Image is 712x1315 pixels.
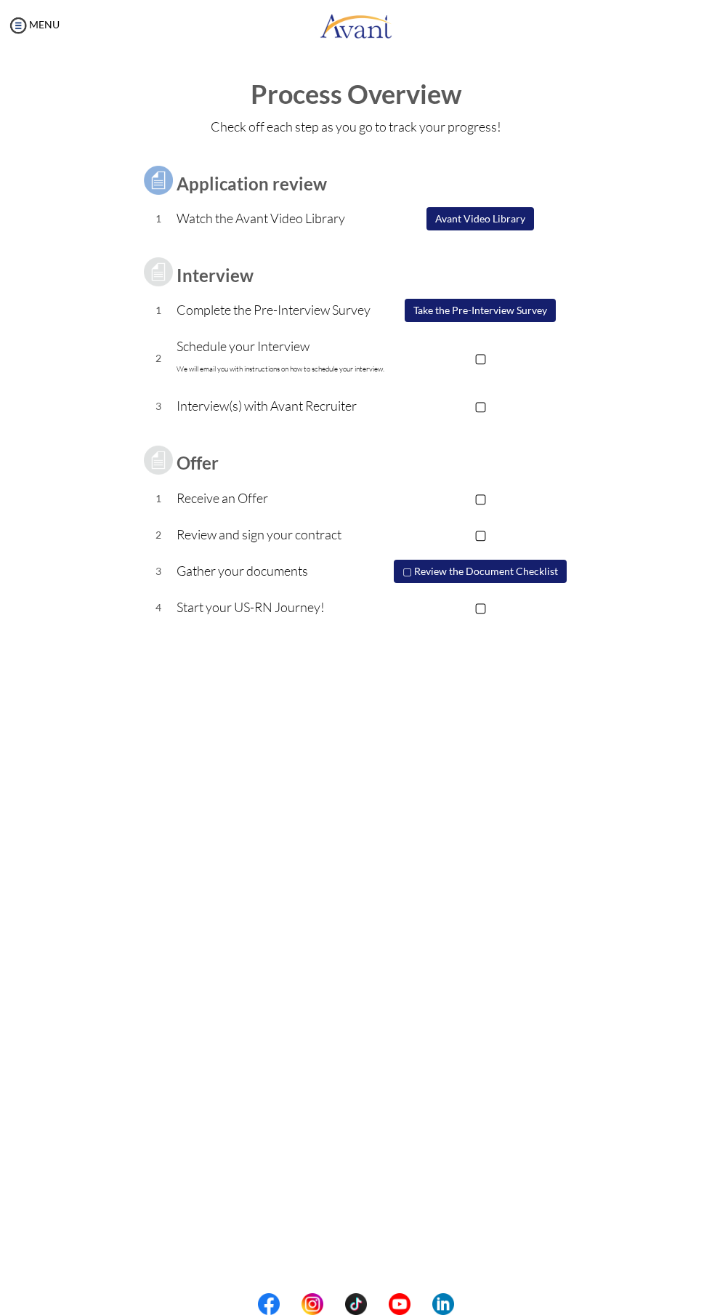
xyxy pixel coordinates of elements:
p: Check off each step as you go to track your progress! [15,116,697,137]
p: Complete the Pre-Interview Survey [177,299,388,320]
img: icon-menu.png [7,15,29,36]
td: 2 [140,517,177,553]
button: ▢ Review the Document Checklist [394,560,567,583]
p: ▢ [389,597,573,617]
img: in.png [302,1293,323,1315]
p: Start your US-RN Journey! [177,597,388,617]
img: blank.png [410,1293,432,1315]
td: 2 [140,329,177,388]
font: We will email you with instructions on how to schedule your interview. [177,364,384,374]
p: Review and sign your contract [177,524,388,544]
p: ▢ [389,395,573,416]
p: Receive an Offer [177,488,388,508]
h1: Process Overview [15,80,697,109]
img: yt.png [389,1293,410,1315]
img: blank.png [323,1293,345,1315]
img: logo.png [320,4,392,47]
td: 3 [140,553,177,590]
p: Watch the Avant Video Library [177,208,388,228]
p: Interview(s) with Avant Recruiter [177,395,388,416]
td: 1 [140,292,177,329]
img: icon-test-grey.png [140,254,177,290]
img: blank.png [280,1293,302,1315]
p: ▢ [389,347,573,368]
img: icon-test.png [140,162,177,198]
b: Interview [177,265,254,286]
img: fb.png [258,1293,280,1315]
p: Schedule your Interview [177,336,388,379]
td: 3 [140,388,177,425]
img: tt.png [345,1293,367,1315]
img: li.png [432,1293,454,1315]
img: blank.png [367,1293,389,1315]
td: 1 [140,201,177,237]
a: MENU [7,18,60,31]
p: ▢ [389,524,573,544]
p: Gather your documents [177,560,388,581]
p: ▢ [389,488,573,508]
b: Offer [177,452,219,473]
td: 4 [140,590,177,626]
b: Application review [177,173,327,194]
button: Avant Video Library [426,207,534,230]
td: 1 [140,480,177,517]
img: icon-test-grey.png [140,442,177,478]
button: Take the Pre-Interview Survey [405,299,556,322]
